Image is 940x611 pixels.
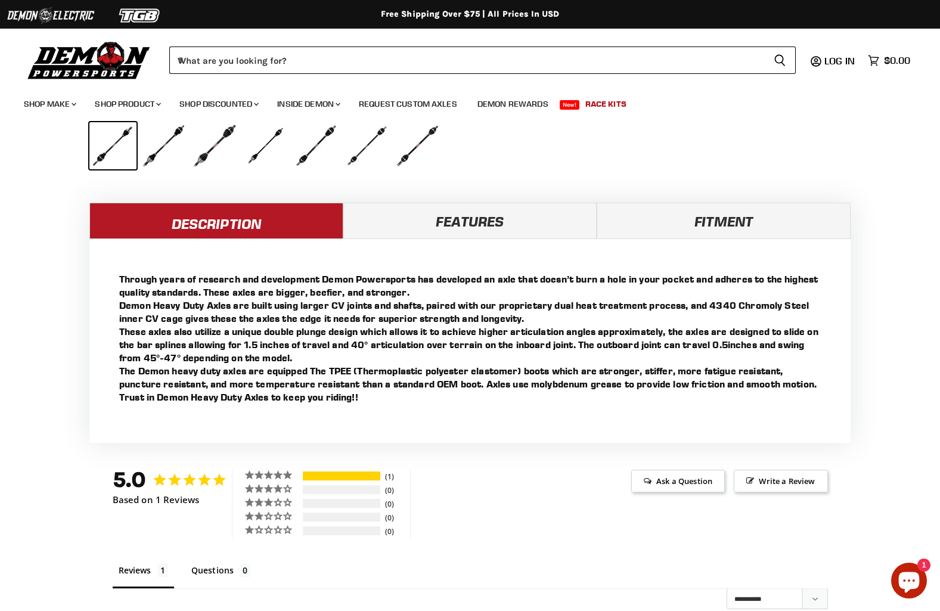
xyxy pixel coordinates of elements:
[242,122,289,169] button: IMAGE thumbnail
[169,46,796,74] form: Product
[15,92,83,116] a: Shop Make
[343,122,390,169] button: IMAGE thumbnail
[268,92,348,116] a: Inside Demon
[185,562,257,588] li: Questions
[169,46,764,74] input: When autocomplete results are available use up and down arrows to review and enter to select
[113,562,174,588] li: Reviews
[113,467,147,492] strong: 5.0
[293,122,340,169] button: IMAGE thumbnail
[119,272,821,404] p: Through years of research and development Demon Powersports has developed an axle that doesn’t bu...
[244,470,301,480] div: 5 ★
[303,472,380,480] div: 5-Star Ratings
[631,470,725,492] span: Ask a Question
[6,4,95,27] img: Demon Electric Logo 2
[862,52,916,69] a: $0.00
[819,55,862,66] a: Log in
[303,472,380,480] div: 100%
[734,470,827,492] span: Write a Review
[884,55,910,66] span: $0.00
[95,4,185,27] img: TGB Logo 2
[382,472,407,482] div: 1
[170,92,266,116] a: Shop Discounted
[727,588,828,609] select: Sort reviews
[113,495,200,505] span: Based on 1 Reviews
[560,100,580,110] span: New!
[89,203,343,238] a: Description
[350,92,466,116] a: Request Custom Axles
[24,39,154,81] img: Demon Powersports
[86,92,168,116] a: Shop Product
[888,563,930,601] inbox-online-store-chat: Shopify online store chat
[191,122,238,169] button: IMAGE thumbnail
[140,122,187,169] button: IMAGE thumbnail
[469,92,557,116] a: Demon Rewards
[343,203,597,238] a: Features
[597,203,851,238] a: Fitment
[394,122,441,169] button: IMAGE thumbnail
[824,55,855,67] span: Log in
[764,46,796,74] button: Search
[15,87,907,116] ul: Main menu
[576,92,635,116] a: Race Kits
[89,122,136,169] button: IMAGE thumbnail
